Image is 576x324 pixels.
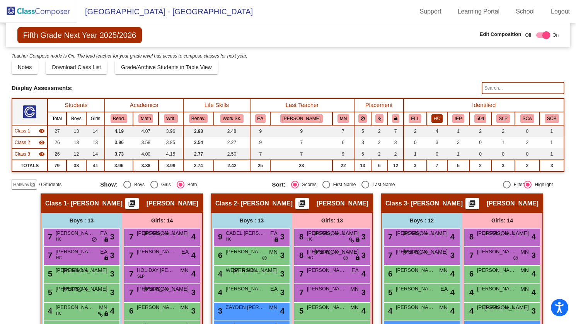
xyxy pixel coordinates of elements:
[450,249,455,261] span: 3
[121,64,212,70] span: Grade/Archive Students in Table View
[545,5,576,18] a: Logout
[216,270,222,278] span: 4
[477,266,516,274] span: [PERSON_NAME]
[297,270,303,278] span: 7
[191,249,196,261] span: 4
[137,285,176,293] span: [PERSON_NAME]
[214,125,251,137] td: 2.48
[532,181,553,188] div: Highlight
[280,287,285,298] span: 3
[39,128,45,134] mat-icon: visibility
[439,266,448,275] span: MN
[371,148,388,160] td: 2
[314,248,359,256] span: [PERSON_NAME]
[532,249,536,261] span: 3
[452,5,506,18] a: Learning Portal
[354,112,371,125] th: Keep away students
[469,125,491,137] td: 2
[127,232,133,241] span: 7
[105,98,183,112] th: Academics
[137,273,145,279] span: SLP
[480,31,521,38] span: Edit Composition
[214,137,251,148] td: 2.27
[513,255,518,261] span: do_not_disturb_alt
[332,137,354,148] td: 6
[127,270,133,278] span: 7
[226,266,264,274] span: WESTIN HOLTHENRICHS
[332,112,354,125] th: Mary Nordwall
[361,231,366,243] span: 3
[371,137,388,148] td: 2
[403,229,448,237] span: [PERSON_NAME]
[404,98,564,112] th: Identified
[520,285,529,293] span: MN
[332,148,354,160] td: 9
[39,139,45,146] mat-icon: visibility
[332,160,354,171] td: 22
[46,270,52,278] span: 5
[515,160,540,171] td: 2
[482,82,565,94] input: Search...
[447,125,469,137] td: 1
[100,181,266,188] mat-radio-group: Select an option
[292,213,372,228] div: Girls: 13
[18,64,32,70] span: Notes
[354,98,404,112] th: Placement
[440,285,448,293] span: EA
[250,148,270,160] td: 7
[404,137,426,148] td: 0
[105,148,133,160] td: 3.73
[385,200,407,207] span: Class 3
[515,137,540,148] td: 2
[496,114,510,123] button: SLP
[110,249,114,261] span: 3
[183,137,214,148] td: 2.54
[270,148,332,160] td: 7
[137,229,176,237] span: [PERSON_NAME]
[469,160,491,171] td: 2
[270,160,332,171] td: 23
[371,160,388,171] td: 6
[462,213,542,228] div: Girls: 14
[515,112,540,125] th: Student Concern Plan - Academics
[48,125,66,137] td: 27
[427,160,448,171] td: 7
[307,229,346,237] span: [PERSON_NAME]
[48,137,66,148] td: 26
[147,200,198,207] span: [PERSON_NAME]
[125,198,139,209] button: Print Students Details
[137,266,176,274] span: HOLIDAY [PERSON_NAME]
[39,151,45,157] mat-icon: visibility
[280,268,285,280] span: 3
[216,232,222,241] span: 9
[111,114,128,123] button: Read.
[540,160,564,171] td: 3
[86,125,105,137] td: 14
[386,270,392,278] span: 6
[447,160,469,171] td: 5
[66,112,86,125] th: Boys
[404,160,426,171] td: 3
[465,198,479,209] button: Print Students Details
[46,251,52,260] span: 7
[137,248,176,256] span: [PERSON_NAME]
[386,288,392,297] span: 5
[467,270,474,278] span: 6
[183,98,251,112] th: Life Skills
[29,182,36,188] mat-icon: visibility_off
[250,125,270,137] td: 9
[491,137,515,148] td: 1
[15,139,30,146] span: Class 2
[354,148,371,160] td: 5
[226,248,264,256] span: [PERSON_NAME]
[388,160,404,171] td: 12
[48,98,105,112] th: Students
[226,236,232,242] span: HC
[474,114,487,123] button: 504
[386,232,392,241] span: 7
[144,229,189,237] span: [PERSON_NAME]
[409,114,421,123] button: ELL
[388,137,404,148] td: 3
[12,85,73,92] span: Display Assessments:
[12,148,48,160] td: Melissa Hedges - Melissa Hedges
